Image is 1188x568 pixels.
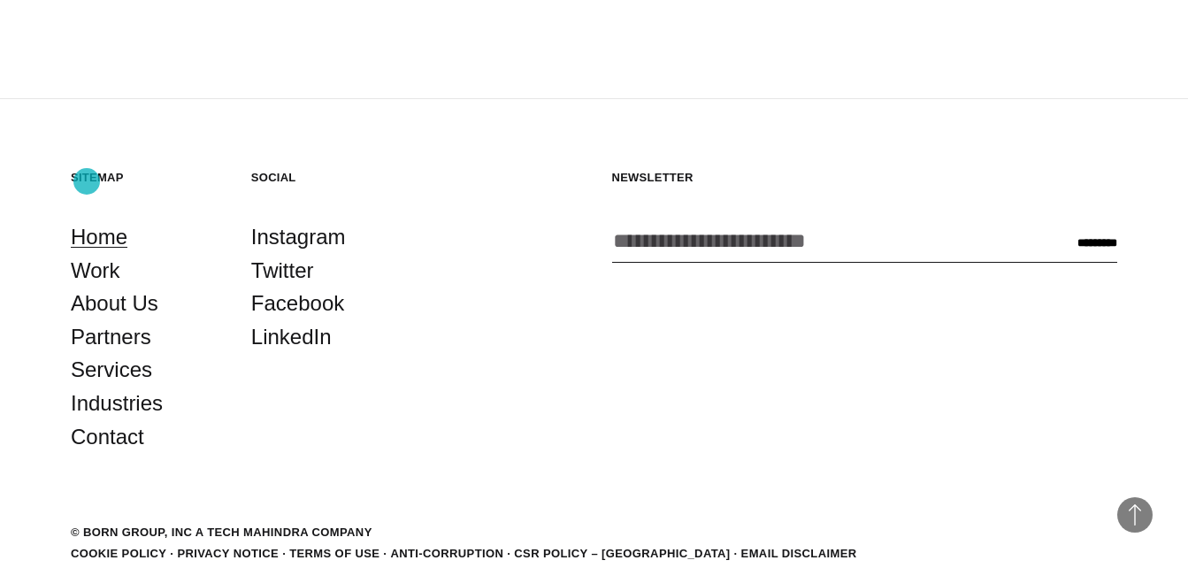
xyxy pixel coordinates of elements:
h5: Sitemap [71,170,216,185]
a: Cookie Policy [71,547,166,560]
a: About Us [71,287,158,320]
a: Instagram [251,220,346,254]
button: Back to Top [1117,497,1153,533]
a: Partners [71,320,151,354]
a: Anti-Corruption [390,547,503,560]
a: LinkedIn [251,320,332,354]
a: CSR POLICY – [GEOGRAPHIC_DATA] [514,547,730,560]
div: © BORN GROUP, INC A Tech Mahindra Company [71,524,372,541]
a: Twitter [251,254,314,288]
a: Email Disclaimer [741,547,857,560]
h5: Social [251,170,396,185]
a: Facebook [251,287,344,320]
a: Contact [71,420,144,454]
a: Work [71,254,120,288]
a: Privacy Notice [177,547,279,560]
a: Industries [71,387,163,420]
a: Home [71,220,127,254]
h5: Newsletter [612,170,1118,185]
a: Services [71,353,152,387]
a: Terms of Use [289,547,379,560]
